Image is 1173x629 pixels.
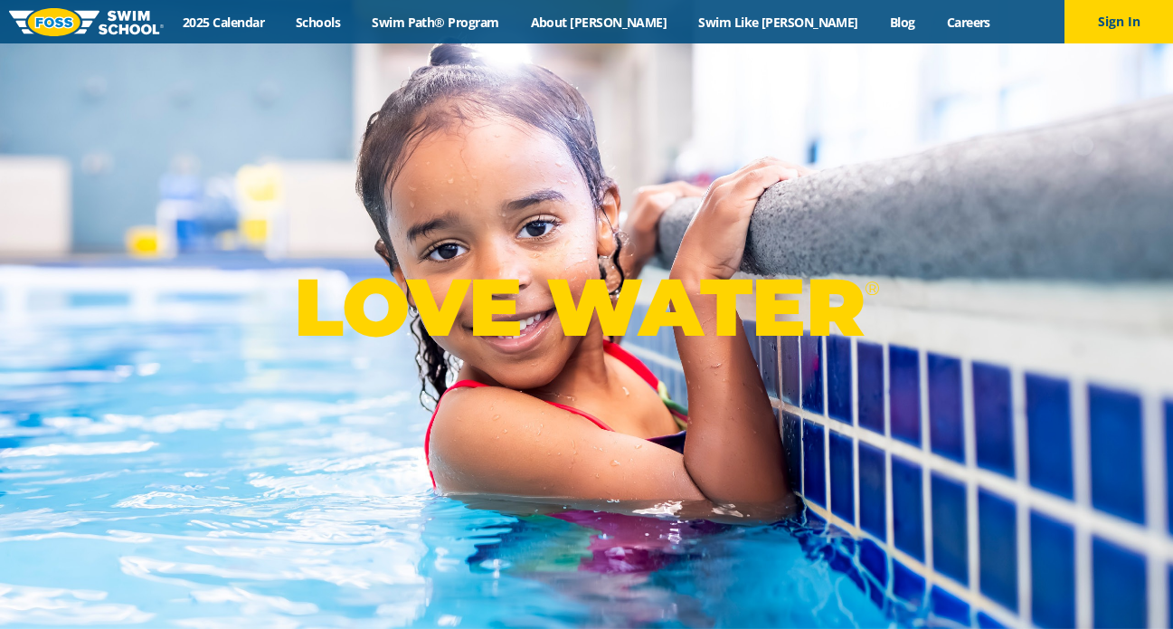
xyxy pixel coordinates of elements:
[356,14,515,31] a: Swim Path® Program
[931,14,1006,31] a: Careers
[683,14,875,31] a: Swim Like [PERSON_NAME]
[294,259,879,356] p: LOVE WATER
[874,14,931,31] a: Blog
[9,8,164,36] img: FOSS Swim School Logo
[865,277,879,300] sup: ®
[167,14,280,31] a: 2025 Calendar
[515,14,683,31] a: About [PERSON_NAME]
[280,14,356,31] a: Schools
